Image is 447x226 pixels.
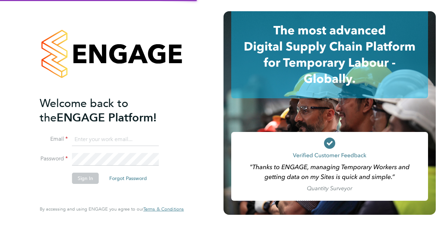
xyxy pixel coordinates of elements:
[143,206,184,212] span: Terms & Conditions
[40,97,128,125] span: Welcome back to the
[40,135,68,143] label: Email
[40,96,177,125] h2: ENGAGE Platform!
[40,155,68,162] label: Password
[104,173,153,184] button: Forgot Password
[72,133,159,146] input: Enter your work email...
[143,206,184,212] a: Terms & Conditions
[40,206,184,212] span: By accessing and using ENGAGE you agree to our
[72,173,99,184] button: Sign In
